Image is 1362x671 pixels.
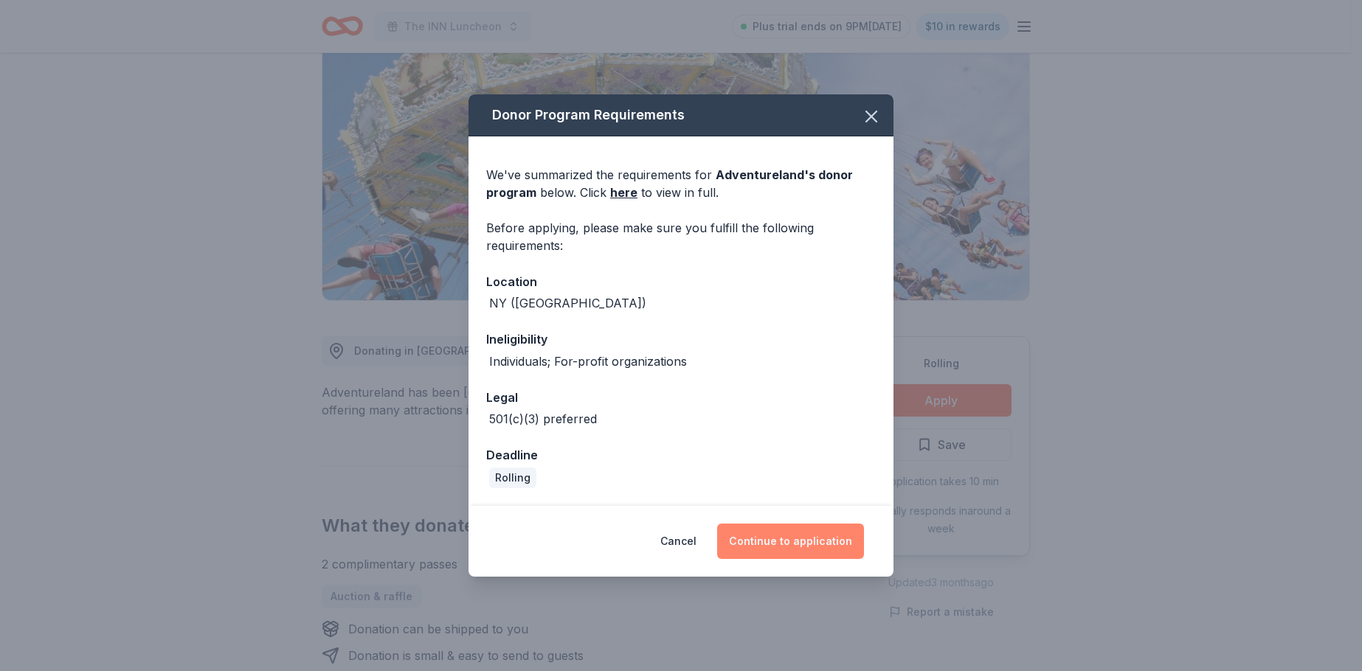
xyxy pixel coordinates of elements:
[486,445,876,465] div: Deadline
[660,524,696,559] button: Cancel
[486,330,876,349] div: Ineligibility
[489,352,687,370] div: Individuals; For-profit organizations
[486,272,876,291] div: Location
[469,94,893,136] div: Donor Program Requirements
[610,184,637,201] a: here
[486,219,876,254] div: Before applying, please make sure you fulfill the following requirements:
[717,524,864,559] button: Continue to application
[489,294,646,312] div: NY ([GEOGRAPHIC_DATA])
[486,166,876,201] div: We've summarized the requirements for below. Click to view in full.
[489,467,536,488] div: Rolling
[486,388,876,407] div: Legal
[489,410,597,428] div: 501(c)(3) preferred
